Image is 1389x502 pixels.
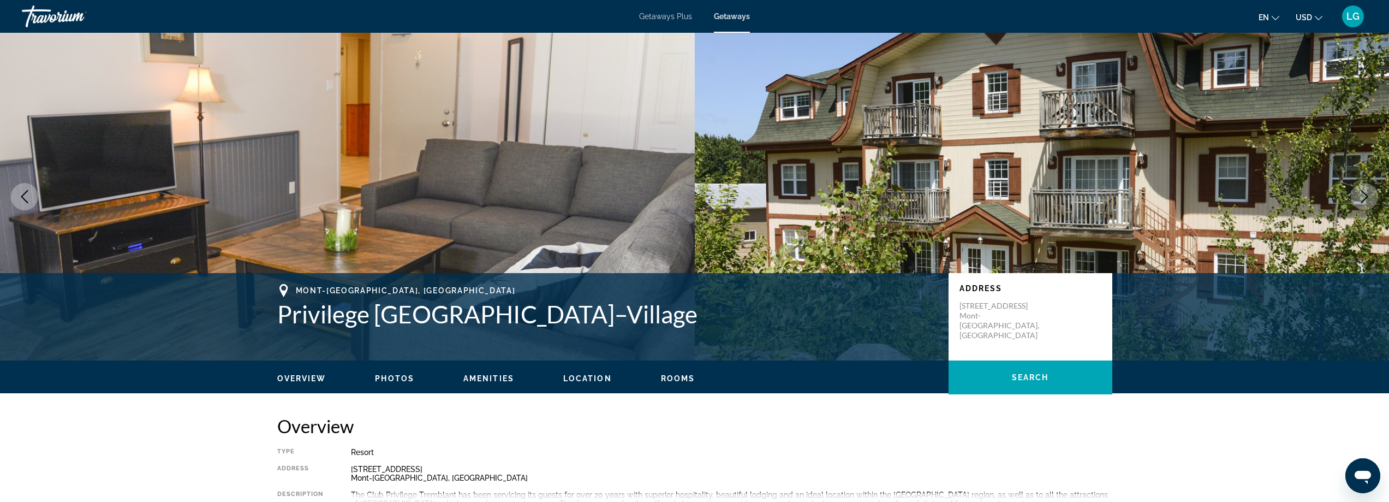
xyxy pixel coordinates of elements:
[277,465,324,482] div: Address
[277,415,1112,437] h2: Overview
[661,374,695,383] span: Rooms
[1345,458,1380,493] iframe: Button to launch messaging window
[1259,13,1269,22] span: en
[661,374,695,383] button: Rooms
[1259,9,1279,25] button: Change language
[563,374,612,383] span: Location
[959,284,1101,293] p: Address
[351,448,1112,457] div: Resort
[1339,5,1367,28] button: User Menu
[22,2,131,31] a: Travorium
[277,300,938,328] h1: Privilege [GEOGRAPHIC_DATA]–Village
[1012,373,1049,382] span: Search
[1296,9,1322,25] button: Change currency
[351,465,1112,482] div: [STREET_ADDRESS] Mont-[GEOGRAPHIC_DATA], [GEOGRAPHIC_DATA]
[277,374,326,383] button: Overview
[949,361,1112,394] button: Search
[1346,11,1360,22] span: LG
[277,448,324,457] div: Type
[11,183,38,210] button: Previous image
[1296,13,1312,22] span: USD
[1351,183,1378,210] button: Next image
[375,374,414,383] span: Photos
[639,12,692,21] a: Getaways Plus
[375,374,414,383] button: Photos
[296,286,516,295] span: Mont-[GEOGRAPHIC_DATA], [GEOGRAPHIC_DATA]
[563,374,612,383] button: Location
[463,374,514,383] button: Amenities
[463,374,514,383] span: Amenities
[959,301,1047,340] p: [STREET_ADDRESS] Mont-[GEOGRAPHIC_DATA], [GEOGRAPHIC_DATA]
[714,12,750,21] a: Getaways
[277,374,326,383] span: Overview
